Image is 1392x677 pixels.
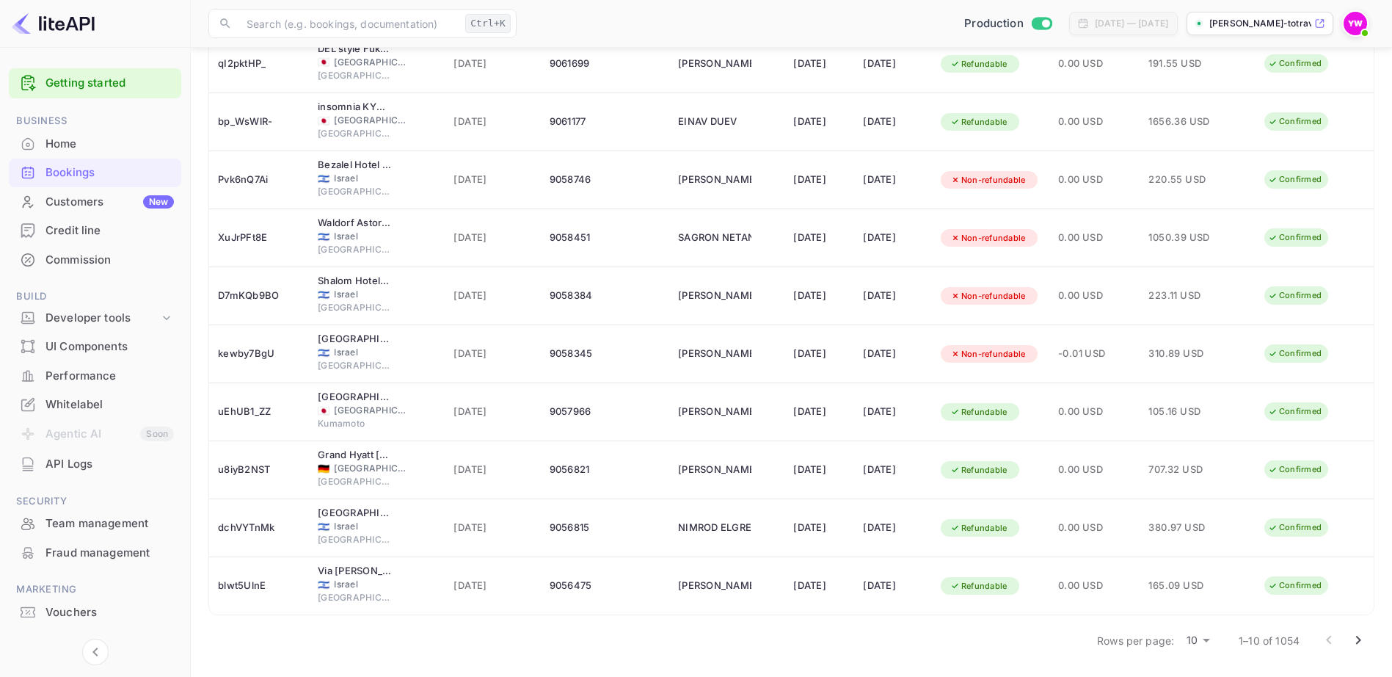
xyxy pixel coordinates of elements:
[863,400,922,424] div: [DATE]
[9,539,181,566] a: Fraud management
[1344,626,1373,655] button: Go to next page
[550,52,661,76] div: 9061699
[318,390,391,405] div: Daiwa Roynet Hotel Kumamoto
[941,171,1035,189] div: Non-refundable
[9,362,181,391] div: Performance
[9,510,181,537] a: Team management
[1258,54,1331,73] div: Confirmed
[1258,518,1331,537] div: Confirmed
[45,252,174,269] div: Commission
[218,400,300,424] div: uEhUB1_ZZ
[793,516,845,540] div: [DATE]
[318,359,391,372] span: [GEOGRAPHIC_DATA]
[218,516,300,540] div: dchVYTnMk
[45,368,174,385] div: Performance
[1148,404,1222,420] span: 105.16 USD
[318,506,391,521] div: Crowne Plaza Tel Aviv City Center, an IHG Hotel
[9,510,181,538] div: Team management
[1148,462,1222,478] span: 707.32 USD
[45,75,174,92] a: Getting started
[941,55,1017,73] div: Refundable
[678,226,751,250] div: SAGRON NETANEL
[863,458,922,482] div: [DATE]
[45,604,174,621] div: Vouchers
[678,574,751,598] div: ELIYA TEITELBAUM
[318,185,391,198] span: [GEOGRAPHIC_DATA]
[9,450,181,479] div: API Logs
[334,288,407,301] span: Israel
[45,456,174,473] div: API Logs
[218,168,300,192] div: Pvk6nQ7Ai
[9,333,181,360] a: UI Components
[678,400,751,424] div: AMIR YASSO
[218,110,300,134] div: bp_WsWlR-
[453,288,531,304] span: [DATE]
[1258,170,1331,189] div: Confirmed
[318,522,329,532] span: Israel
[964,15,1024,32] span: Production
[1095,17,1168,30] div: [DATE] — [DATE]
[9,130,181,157] a: Home
[218,574,300,598] div: blwt5UlnE
[318,158,391,173] div: Bezalel Hotel an Atlas Boutique
[45,222,174,239] div: Credit line
[1258,286,1331,305] div: Confirmed
[218,342,300,366] div: kewby7BgU
[678,52,751,76] div: AMIR YASSO
[9,305,181,331] div: Developer tools
[550,574,661,598] div: 9056475
[1148,230,1222,246] span: 1050.39 USD
[863,52,922,76] div: [DATE]
[318,174,329,184] span: Israel
[1058,230,1131,246] span: 0.00 USD
[9,391,181,418] a: Whitelabel
[9,582,181,598] span: Marketing
[318,564,391,579] div: Via Maria Boutique Suites
[1258,402,1331,421] div: Confirmed
[1148,172,1222,188] span: 220.55 USD
[793,400,845,424] div: [DATE]
[12,12,95,35] img: LiteAPI logo
[453,114,531,130] span: [DATE]
[678,168,751,192] div: RAHAMIM YOSEFI
[1058,520,1131,536] span: 0.00 USD
[941,113,1017,131] div: Refundable
[793,168,845,192] div: [DATE]
[318,57,329,67] span: Japan
[9,246,181,273] a: Commission
[318,42,391,57] div: DEL style Fukuoka - Nishinakasu by Daiwa Roynet Hotel
[318,417,391,430] span: Kumamoto
[318,127,391,140] span: [GEOGRAPHIC_DATA]
[318,100,391,115] div: insomnia KYOTO OIKE
[941,403,1017,421] div: Refundable
[793,226,845,250] div: [DATE]
[9,68,181,98] div: Getting started
[9,391,181,419] div: Whitelabel
[958,15,1057,32] div: Switch to Sandbox mode
[334,346,407,359] span: Israel
[1148,520,1222,536] span: 380.97 USD
[334,520,407,533] span: Israel
[863,574,922,598] div: [DATE]
[1058,114,1131,130] span: 0.00 USD
[941,287,1035,305] div: Non-refundable
[863,342,922,366] div: [DATE]
[1058,346,1131,362] span: -0.01 USD
[45,515,174,532] div: Team management
[318,448,391,463] div: Grand Hyatt Berlin
[1148,346,1222,362] span: 310.89 USD
[678,458,751,482] div: IDAN SUSTIEL
[45,545,174,562] div: Fraud management
[1258,576,1331,595] div: Confirmed
[334,462,407,475] span: [GEOGRAPHIC_DATA]
[1058,172,1131,188] span: 0.00 USD
[318,348,329,358] span: Israel
[793,52,845,76] div: [DATE]
[863,516,922,540] div: [DATE]
[45,194,174,211] div: Customers
[678,284,751,308] div: ORTAL KAHLON
[453,172,531,188] span: [DATE]
[9,362,181,389] a: Performance
[550,226,661,250] div: 9058451
[218,458,300,482] div: u8iyB2NST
